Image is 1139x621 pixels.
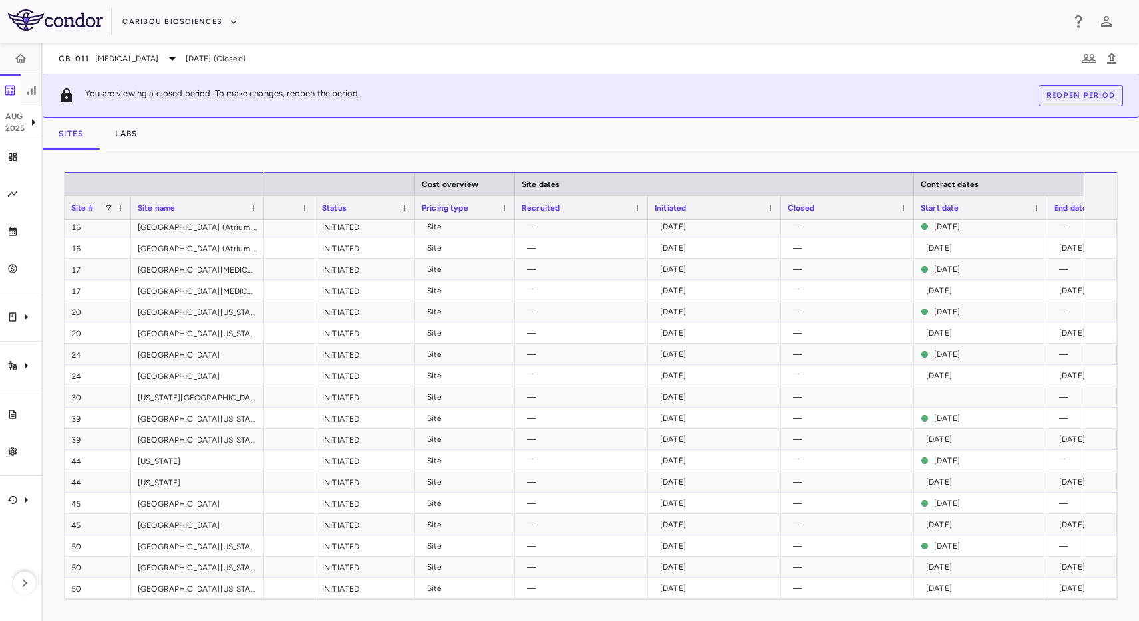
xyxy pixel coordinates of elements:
[427,237,508,259] div: Site
[422,180,478,189] span: Cost overview
[527,344,641,365] div: —
[921,408,1041,428] span: This is the current site contract.
[660,535,774,557] div: [DATE]
[427,216,508,237] div: Site
[65,322,131,343] div: 20
[65,493,131,513] div: 45
[921,203,959,213] span: Start date
[427,514,508,535] div: Site
[793,578,907,599] div: —
[660,450,774,471] div: [DATE]
[926,365,1041,386] div: [DATE]
[1039,85,1123,106] button: Reopen period
[43,118,99,150] button: Sites
[1054,203,1087,213] span: End date
[71,203,94,213] span: Site #
[131,237,264,258] div: [GEOGRAPHIC_DATA] (Atrium Health/[PERSON_NAME])
[921,217,1041,236] span: This is the current site contract.
[315,557,415,577] div: INITIATED
[527,280,641,301] div: —
[926,280,1041,301] div: [DATE]
[793,365,907,386] div: —
[934,216,1041,237] div: [DATE]
[315,216,415,237] div: INITIATED
[522,180,560,189] span: Site dates
[527,216,641,237] div: —
[427,259,508,280] div: Site
[315,535,415,556] div: INITIATED
[934,408,1041,429] div: [DATE]
[921,451,1041,470] span: This is the current site contract.
[427,301,508,322] div: Site
[660,259,774,280] div: [DATE]
[315,429,415,449] div: INITIATED
[131,259,264,279] div: [GEOGRAPHIC_DATA][MEDICAL_DATA]
[921,259,1041,279] span: This is the current site contract.
[527,408,641,429] div: —
[527,514,641,535] div: —
[921,493,1041,513] span: This is the current site contract.
[527,429,641,450] div: —
[926,557,1041,578] div: [DATE]
[660,280,774,301] div: [DATE]
[921,302,1041,321] span: This is the current site contract.
[427,578,508,599] div: Site
[793,344,907,365] div: —
[926,514,1041,535] div: [DATE]
[793,408,907,429] div: —
[427,344,508,365] div: Site
[921,344,1041,364] span: This is the current site contract.
[131,386,264,407] div: [US_STATE][GEOGRAPHIC_DATA]
[65,301,131,322] div: 20
[926,429,1041,450] div: [DATE]
[131,557,264,577] div: [GEOGRAPHIC_DATA][US_STATE] ([GEOGRAPHIC_DATA])
[793,493,907,514] div: —
[427,386,508,408] div: Site
[793,386,907,408] div: —
[65,450,131,471] div: 44
[926,578,1041,599] div: [DATE]
[427,408,508,429] div: Site
[527,237,641,259] div: —
[131,301,264,322] div: [GEOGRAPHIC_DATA][US_STATE]
[660,557,774,578] div: [DATE]
[65,216,131,237] div: 16
[427,365,508,386] div: Site
[131,344,264,364] div: [GEOGRAPHIC_DATA]
[315,493,415,513] div: INITIATED
[660,344,774,365] div: [DATE]
[5,122,25,134] p: 2025
[427,450,508,471] div: Site
[527,557,641,578] div: —
[427,535,508,557] div: Site
[65,237,131,258] div: 16
[793,429,907,450] div: —
[65,471,131,492] div: 44
[131,578,264,598] div: [GEOGRAPHIC_DATA][US_STATE] ([GEOGRAPHIC_DATA])
[788,203,814,213] span: Closed
[660,471,774,493] div: [DATE]
[793,514,907,535] div: —
[660,493,774,514] div: [DATE]
[315,471,415,492] div: INITIATED
[527,259,641,280] div: —
[65,365,131,386] div: 24
[315,386,415,407] div: INITIATED
[186,53,245,64] span: [DATE] (Closed)
[131,493,264,513] div: [GEOGRAPHIC_DATA]
[522,203,560,213] span: Recruited
[131,408,264,428] div: [GEOGRAPHIC_DATA][US_STATE]
[793,557,907,578] div: —
[131,216,264,237] div: [GEOGRAPHIC_DATA] (Atrium Health/[PERSON_NAME])
[793,280,907,301] div: —
[660,237,774,259] div: [DATE]
[65,535,131,556] div: 50
[793,535,907,557] div: —
[131,535,264,556] div: [GEOGRAPHIC_DATA][US_STATE] ([GEOGRAPHIC_DATA])
[315,237,415,258] div: INITIATED
[65,429,131,449] div: 39
[315,344,415,364] div: INITIATED
[427,429,508,450] div: Site
[527,578,641,599] div: —
[315,280,415,301] div: INITIATED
